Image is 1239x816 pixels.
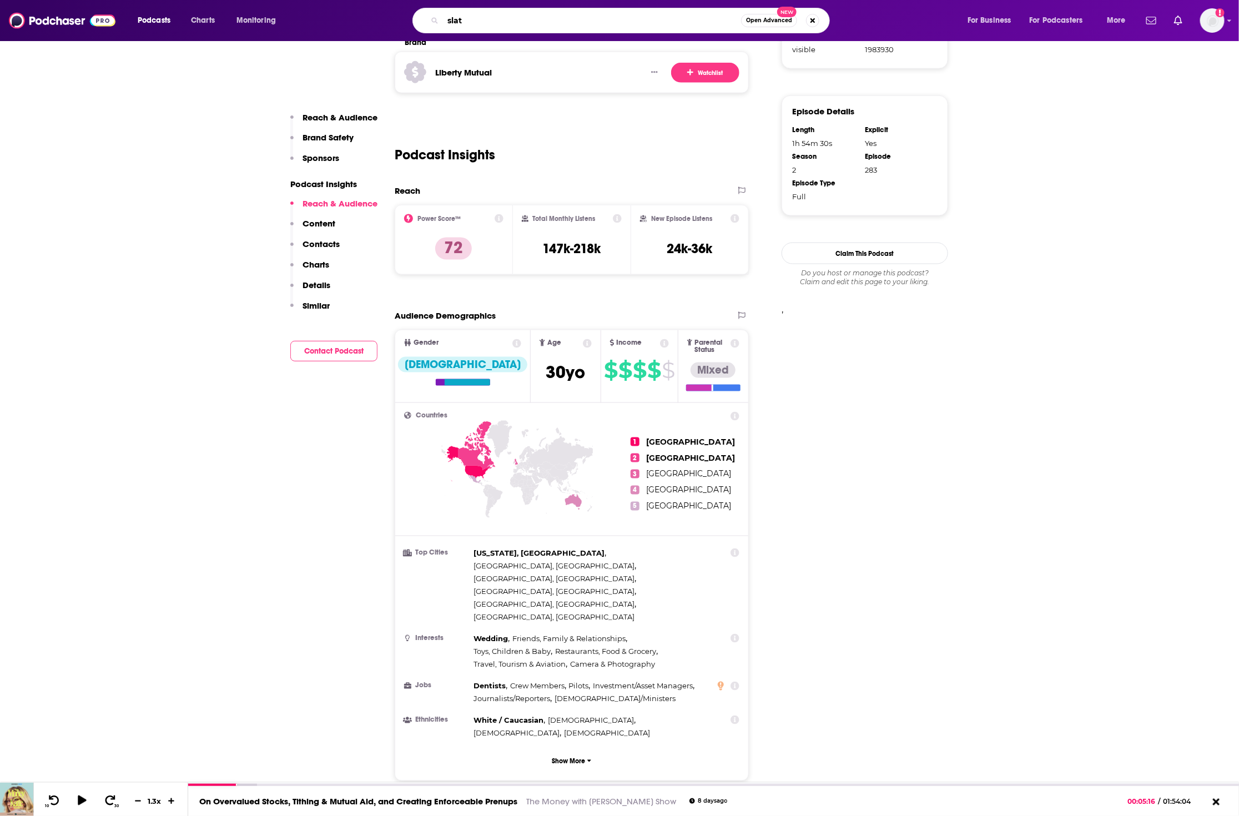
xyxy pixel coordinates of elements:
[662,361,674,379] span: $
[617,339,642,346] span: Income
[746,18,792,23] span: Open Advanced
[1128,797,1159,805] span: 00:05:16
[474,575,634,583] span: [GEOGRAPHIC_DATA], [GEOGRAPHIC_DATA]
[792,106,854,117] h3: Episode Details
[526,796,676,807] a: The Money with [PERSON_NAME] Show
[741,14,797,27] button: Open AdvancedNew
[646,485,731,495] span: [GEOGRAPHIC_DATA]
[290,132,354,153] button: Brand Safety
[1159,797,1161,805] span: /
[404,635,469,642] h3: Interests
[474,716,543,725] span: White / Caucasian
[1099,12,1140,29] button: open menu
[633,361,646,379] span: $
[474,633,510,646] span: ,
[191,13,215,28] span: Charts
[1142,11,1161,30] a: Show notifications dropdown
[651,215,712,223] h2: New Episode Listens
[569,682,589,691] span: Pilots
[290,259,329,280] button: Charts
[417,215,461,223] h2: Power Score™
[604,361,617,379] span: $
[474,586,636,598] span: ,
[782,269,948,278] span: Do you host or manage this podcast?
[395,147,495,163] h2: Podcast Insights
[474,560,636,573] span: ,
[533,215,596,223] h2: Total Monthly Listens
[404,751,739,772] button: Show More
[474,682,506,691] span: Dentists
[512,634,626,643] span: Friends, Family & Relationships
[474,727,561,740] span: ,
[546,361,586,383] span: 30 yo
[510,682,565,691] span: Crew Members
[687,68,723,77] span: Watchlist
[647,361,661,379] span: $
[423,8,840,33] div: Search podcasts, credits, & more...
[542,240,601,257] h3: 147k-218k
[671,63,739,83] button: Watchlist
[9,10,115,31] img: Podchaser - Follow, Share and Rate Podcasts
[631,454,639,462] span: 2
[303,132,354,143] p: Brand Safety
[474,646,552,658] span: ,
[631,502,639,511] span: 5
[865,125,930,134] div: Explicit
[290,153,339,173] button: Sponsors
[199,796,517,807] a: On Overvalued Stocks, Tithing & Mutual Aid, and Creating Enforceable Prenups
[792,125,858,134] div: Length
[1170,11,1187,30] a: Show notifications dropdown
[792,139,858,148] div: 1h 54m 30s
[474,562,634,571] span: [GEOGRAPHIC_DATA], [GEOGRAPHIC_DATA]
[435,67,492,78] a: Liberty Mutual
[647,67,662,78] button: Show More Button
[290,112,377,133] button: Reach & Audience
[512,633,627,646] span: ,
[303,280,330,290] p: Details
[303,198,377,209] p: Reach & Audience
[667,240,713,257] h3: 24k-36k
[782,269,948,286] div: Claim and edit this page to your liking.
[569,680,591,693] span: ,
[865,45,930,54] div: 1983930
[593,682,693,691] span: Investment/Asset Managers
[1200,8,1225,33] img: User Profile
[548,716,634,725] span: [DEMOGRAPHIC_DATA]
[474,694,550,703] span: Journalists/Reporters
[435,238,472,260] p: 72
[474,680,507,693] span: ,
[689,798,727,804] div: 8 days ago
[555,694,676,703] span: [DEMOGRAPHIC_DATA]/Ministers
[865,152,930,161] div: Episode
[474,660,566,669] span: Travel, Tourism & Aviation
[474,587,634,596] span: [GEOGRAPHIC_DATA], [GEOGRAPHIC_DATA]
[694,339,728,354] span: Parental Status
[564,729,650,738] span: [DEMOGRAPHIC_DATA]
[555,646,658,658] span: ,
[865,165,930,174] div: 283
[646,469,731,479] span: [GEOGRAPHIC_DATA]
[792,45,858,54] div: visible
[631,437,639,446] span: 1
[570,660,655,669] span: Camera & Photography
[618,361,632,379] span: $
[968,13,1011,28] span: For Business
[474,634,508,643] span: Wedding
[1200,8,1225,33] span: Logged in as angelahattar
[395,185,420,196] h2: Reach
[792,152,858,161] div: Season
[1030,13,1083,28] span: For Podcasters
[631,470,639,478] span: 3
[184,12,221,29] a: Charts
[1216,8,1225,17] svg: Add a profile image
[547,339,561,346] span: Age
[777,7,797,17] span: New
[792,192,858,201] div: Full
[548,714,636,727] span: ,
[395,310,496,321] h2: Audience Demographics
[631,486,639,495] span: 4
[236,13,276,28] span: Monitoring
[792,179,858,188] div: Episode Type
[303,112,377,123] p: Reach & Audience
[474,658,567,671] span: ,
